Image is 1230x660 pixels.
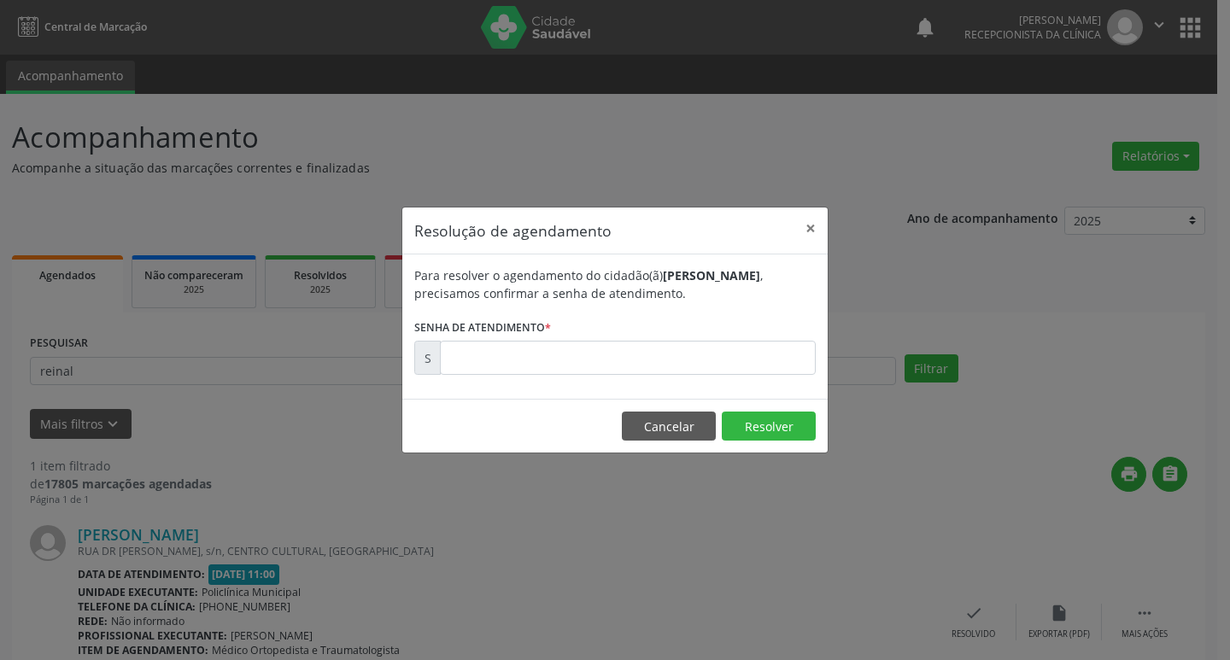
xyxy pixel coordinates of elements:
div: Para resolver o agendamento do cidadão(ã) , precisamos confirmar a senha de atendimento. [414,266,816,302]
h5: Resolução de agendamento [414,219,612,242]
b: [PERSON_NAME] [663,267,760,283]
button: Resolver [722,412,816,441]
div: S [414,341,441,375]
button: Cancelar [622,412,716,441]
button: Close [794,207,828,249]
label: Senha de atendimento [414,314,551,341]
